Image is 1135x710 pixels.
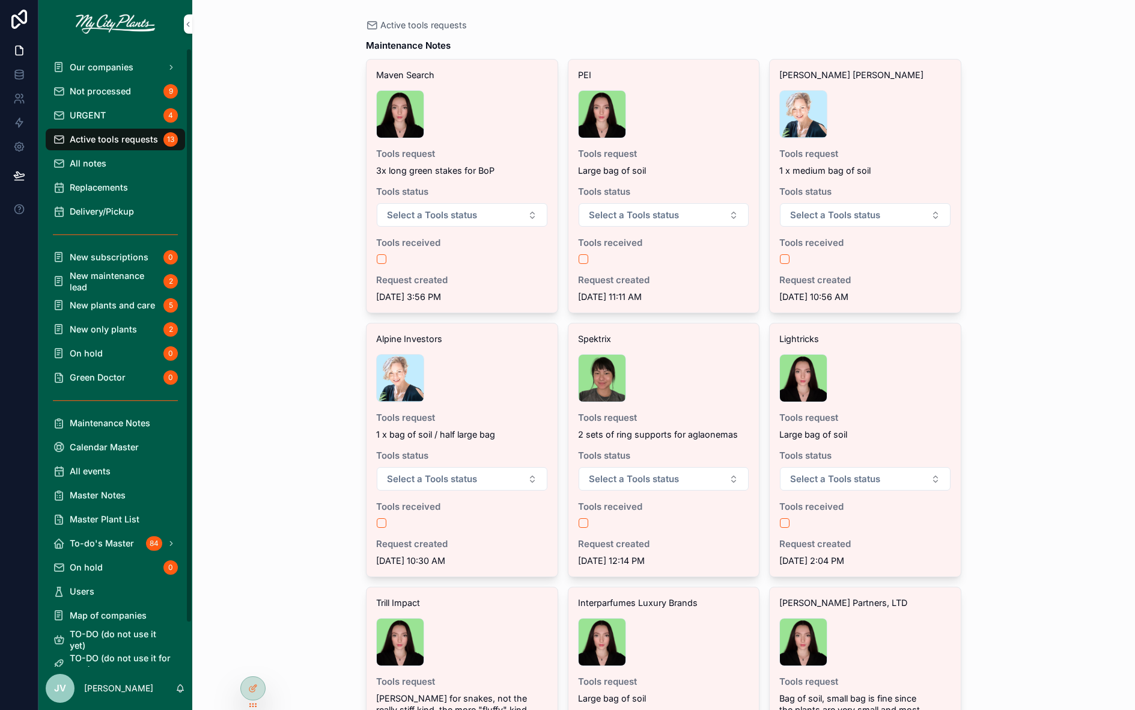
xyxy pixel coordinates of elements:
[163,274,178,289] div: 2
[376,237,548,249] span: Tools received
[54,682,66,696] span: JV
[46,461,185,482] a: All events
[578,291,750,302] span: [DATE] 11:11 AM
[163,560,178,575] div: 0
[578,237,750,249] span: Tools received
[70,372,126,383] span: Green Doctor
[377,203,547,227] button: Select Button
[46,295,185,316] a: New plants and care5
[70,270,159,293] span: New maintenance lead
[46,629,185,650] a: TO-DO (do not use it yet)
[46,533,185,554] a: To-do's Master84
[779,148,951,160] span: Tools request
[70,206,134,217] span: Delivery/Pickup
[377,467,547,491] button: Select Button
[779,165,951,176] span: 1 x medium bag of soil
[46,436,185,458] a: Calendar Master
[578,597,698,608] span: Interparfumes Luxury Brands
[70,562,103,573] span: On hold
[46,343,185,364] a: On hold0
[578,274,750,286] span: Request created
[578,693,750,704] span: Large bag of soil
[376,597,420,608] span: Trill Impact
[70,182,128,193] span: Replacements
[70,441,139,453] span: Calendar Master
[163,322,178,337] div: 2
[578,412,750,424] span: Tools request
[779,412,951,424] span: Tools request
[70,513,139,525] span: Master Plant List
[780,203,951,227] button: Select Button
[376,412,548,424] span: Tools request
[376,555,548,566] span: [DATE] 10:30 AM
[163,132,178,147] div: 13
[769,323,961,577] a: LightricksTools requestLarge bag of soilTools statusSelect ButtonTools receivedRequest created[DA...
[366,39,451,52] h1: Maintenance Notes
[779,186,951,198] span: Tools status
[46,201,185,222] a: Delivery/Pickup
[70,417,150,429] span: Maintenance Notes
[163,108,178,123] div: 4
[70,299,155,311] span: New plants and care
[779,676,951,688] span: Tools request
[46,653,185,675] a: TO-DO (do not use it for now)
[70,586,94,597] span: Users
[376,333,442,344] span: Alpine Investors
[46,581,185,602] a: Users
[70,323,137,335] span: New only plants
[46,557,185,578] a: On hold0
[46,509,185,530] a: Master Plant List
[779,538,951,550] span: Request created
[578,501,750,513] span: Tools received
[46,271,185,292] a: New maintenance lead2
[578,69,591,81] span: PEI
[790,473,880,485] span: Select a Tools status
[70,537,134,549] span: To-do's Master
[366,59,558,313] a: Maven SearchTools request3x long green stakes for BoPTools statusSelect ButtonTools receivedReque...
[779,291,951,302] span: [DATE] 10:56 AM
[70,489,126,501] span: Master Notes
[38,48,192,667] div: scrollable content
[163,84,178,99] div: 9
[578,186,750,198] span: Tools status
[366,323,558,577] a: Alpine InvestorsTools request1 x bag of soil / half large bagTools statusSelect ButtonTools recei...
[578,165,750,176] span: Large bag of soil
[779,450,951,462] span: Tools status
[589,209,679,221] span: Select a Tools status
[578,676,750,688] span: Tools request
[779,429,951,440] span: Large bag of soil
[579,203,749,227] button: Select Button
[578,429,750,440] span: 2 sets of ring supports for aglaonemas
[376,148,548,160] span: Tools request
[380,19,467,32] span: Active tools requests
[376,186,548,198] span: Tools status
[376,274,548,286] span: Request created
[46,246,185,268] a: New subscriptions0
[146,536,162,551] div: 84
[387,473,477,485] span: Select a Tools status
[579,467,749,491] button: Select Button
[163,250,178,265] div: 0
[46,81,185,102] a: Not processed9
[70,61,133,73] span: Our companies
[779,555,951,566] span: [DATE] 2:04 PM
[376,69,434,81] span: Maven Search
[46,367,185,388] a: Green Doctor0
[376,165,548,176] span: 3x long green stakes for BoP
[70,347,103,359] span: On hold
[376,676,548,688] span: Tools request
[70,158,106,169] span: All notes
[46,319,185,340] a: New only plants2
[568,323,760,577] a: SpektrixTools request2 sets of ring supports for aglaonemasTools statusSelect ButtonTools receive...
[46,129,185,150] a: Active tools requests13
[70,251,148,263] span: New subscriptions
[163,298,178,313] div: 5
[376,291,548,302] span: [DATE] 3:56 PM
[70,465,111,477] span: All events
[376,429,548,440] span: 1 x bag of soil / half large bag
[76,14,155,34] img: App logo
[779,69,924,81] span: [PERSON_NAME] [PERSON_NAME]
[366,19,467,32] a: Active tools requests
[578,333,611,344] span: Spektrix
[46,105,185,126] a: URGENT4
